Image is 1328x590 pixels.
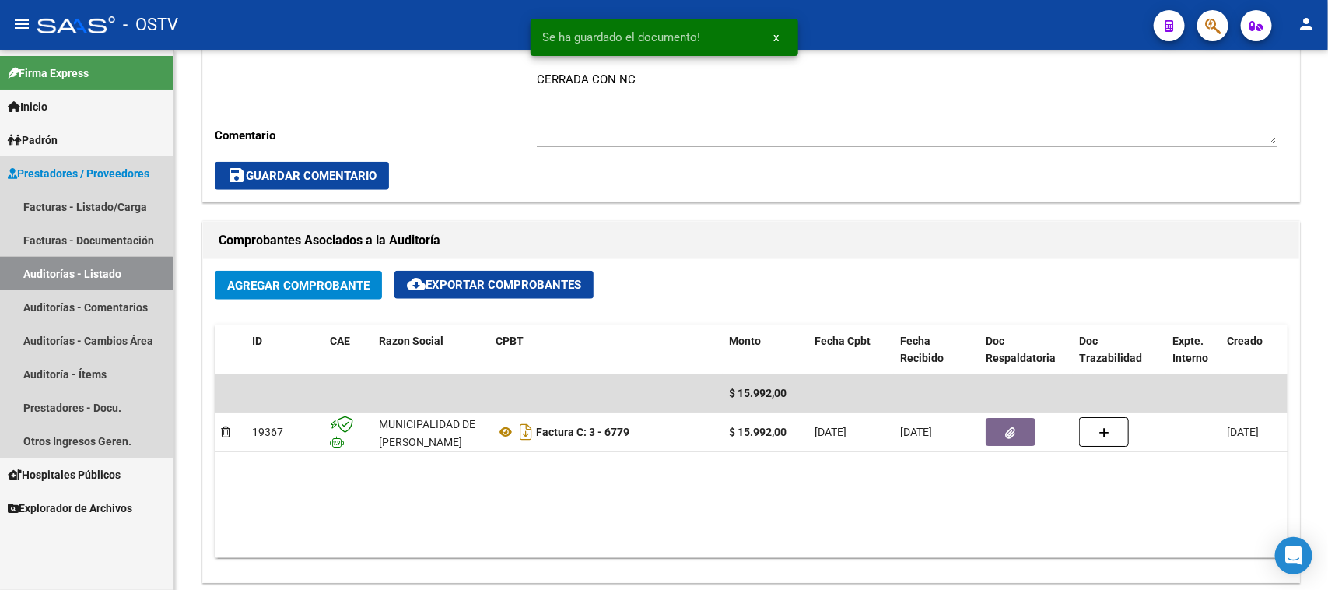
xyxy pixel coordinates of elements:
[407,275,426,293] mat-icon: cloud_download
[1073,325,1166,376] datatable-header-cell: Doc Trazabilidad
[1172,335,1208,365] span: Expte. Interno
[729,426,787,438] strong: $ 15.992,00
[723,325,808,376] datatable-header-cell: Monto
[227,166,246,184] mat-icon: save
[379,335,443,347] span: Razon Social
[729,335,761,347] span: Monto
[774,30,780,44] span: x
[246,325,324,376] datatable-header-cell: ID
[1275,537,1312,574] div: Open Intercom Messenger
[215,127,537,144] p: Comentario
[227,169,377,183] span: Guardar Comentario
[252,335,262,347] span: ID
[8,165,149,182] span: Prestadores / Proveedores
[496,335,524,347] span: CPBT
[536,426,629,438] strong: Factura C: 3 - 6779
[8,466,121,483] span: Hospitales Públicos
[373,325,489,376] datatable-header-cell: Razon Social
[8,98,47,115] span: Inicio
[252,426,283,438] span: 19367
[986,335,1056,365] span: Doc Respaldatoria
[394,271,594,299] button: Exportar Comprobantes
[516,420,536,444] i: Descargar documento
[219,228,1284,253] h1: Comprobantes Asociados a la Auditoría
[227,279,370,293] span: Agregar Comprobante
[379,416,483,451] div: MUNICIPALIDAD DE [PERSON_NAME]
[1227,335,1263,347] span: Creado
[815,335,871,347] span: Fecha Cpbt
[123,8,178,42] span: - OSTV
[1079,335,1142,365] span: Doc Trazabilidad
[543,30,701,45] span: Se ha guardado el documento!
[894,325,979,376] datatable-header-cell: Fecha Recibido
[489,325,723,376] datatable-header-cell: CPBT
[900,335,944,365] span: Fecha Recibido
[324,325,373,376] datatable-header-cell: CAE
[8,132,58,149] span: Padrón
[1166,325,1221,376] datatable-header-cell: Expte. Interno
[1227,426,1259,438] span: [DATE]
[8,65,89,82] span: Firma Express
[808,325,894,376] datatable-header-cell: Fecha Cpbt
[1297,15,1316,33] mat-icon: person
[215,271,382,300] button: Agregar Comprobante
[900,426,932,438] span: [DATE]
[729,387,787,399] span: $ 15.992,00
[762,23,792,51] button: x
[407,278,581,292] span: Exportar Comprobantes
[330,335,350,347] span: CAE
[979,325,1073,376] datatable-header-cell: Doc Respaldatoria
[8,500,132,517] span: Explorador de Archivos
[12,15,31,33] mat-icon: menu
[815,426,846,438] span: [DATE]
[215,162,389,190] button: Guardar Comentario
